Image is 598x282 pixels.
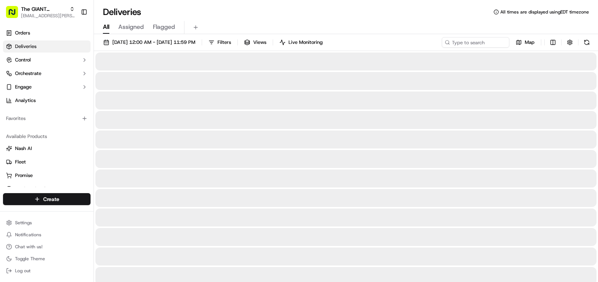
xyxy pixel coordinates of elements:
[3,241,91,252] button: Chat with us!
[3,112,91,124] div: Favorites
[581,37,592,48] button: Refresh
[3,3,78,21] button: The GIANT Company[EMAIL_ADDRESS][PERSON_NAME][DOMAIN_NAME]
[276,37,326,48] button: Live Monitoring
[43,195,59,203] span: Create
[15,220,32,226] span: Settings
[15,97,36,104] span: Analytics
[442,37,509,48] input: Type to search
[103,6,141,18] h1: Deliveries
[3,169,91,181] button: Promise
[15,43,36,50] span: Deliveries
[500,9,589,15] span: All times are displayed using EDT timezone
[21,13,75,19] button: [EMAIL_ADDRESS][PERSON_NAME][DOMAIN_NAME]
[15,268,30,274] span: Log out
[3,253,91,264] button: Toggle Theme
[100,37,199,48] button: [DATE] 12:00 AM - [DATE] 11:59 PM
[3,130,91,142] div: Available Products
[103,22,109,31] span: All
[3,183,91,195] button: Product Catalog
[15,256,45,262] span: Toggle Theme
[3,156,91,168] button: Fleet
[217,39,231,46] span: Filters
[6,159,88,165] a: Fleet
[3,94,91,106] a: Analytics
[15,159,26,165] span: Fleet
[6,186,88,192] a: Product Catalog
[241,37,270,48] button: Views
[21,5,66,13] button: The GIANT Company
[253,39,266,46] span: Views
[118,22,144,31] span: Assigned
[3,27,91,39] a: Orders
[3,265,91,276] button: Log out
[3,81,91,93] button: Engage
[512,37,538,48] button: Map
[15,186,51,192] span: Product Catalog
[3,217,91,228] button: Settings
[15,244,42,250] span: Chat with us!
[15,57,31,63] span: Control
[205,37,234,48] button: Filters
[15,145,32,152] span: Nash AI
[15,30,30,36] span: Orders
[112,39,195,46] span: [DATE] 12:00 AM - [DATE] 11:59 PM
[3,54,91,66] button: Control
[15,70,41,77] span: Orchestrate
[15,84,32,90] span: Engage
[6,172,88,179] a: Promise
[3,67,91,79] button: Orchestrate
[15,172,33,179] span: Promise
[288,39,323,46] span: Live Monitoring
[525,39,535,46] span: Map
[6,145,88,152] a: Nash AI
[153,22,175,31] span: Flagged
[15,232,41,238] span: Notifications
[3,193,91,205] button: Create
[3,142,91,154] button: Nash AI
[3,229,91,240] button: Notifications
[3,40,91,52] a: Deliveries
